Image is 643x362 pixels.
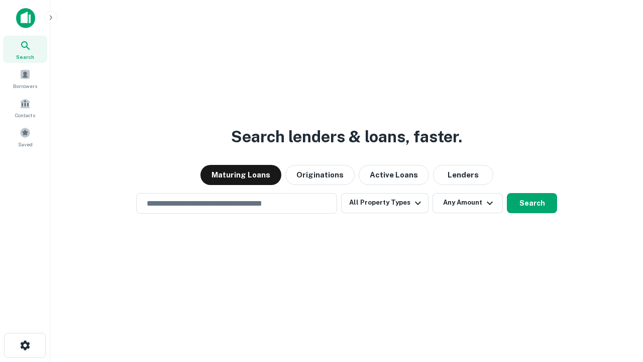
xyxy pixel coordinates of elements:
[3,65,47,92] a: Borrowers
[231,125,462,149] h3: Search lenders & loans, faster.
[285,165,355,185] button: Originations
[18,140,33,148] span: Saved
[3,94,47,121] a: Contacts
[593,249,643,298] iframe: Chat Widget
[341,193,428,213] button: All Property Types
[3,123,47,150] a: Saved
[359,165,429,185] button: Active Loans
[15,111,35,119] span: Contacts
[433,193,503,213] button: Any Amount
[16,53,34,61] span: Search
[13,82,37,90] span: Borrowers
[3,36,47,63] a: Search
[200,165,281,185] button: Maturing Loans
[16,8,35,28] img: capitalize-icon.png
[433,165,493,185] button: Lenders
[507,193,557,213] button: Search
